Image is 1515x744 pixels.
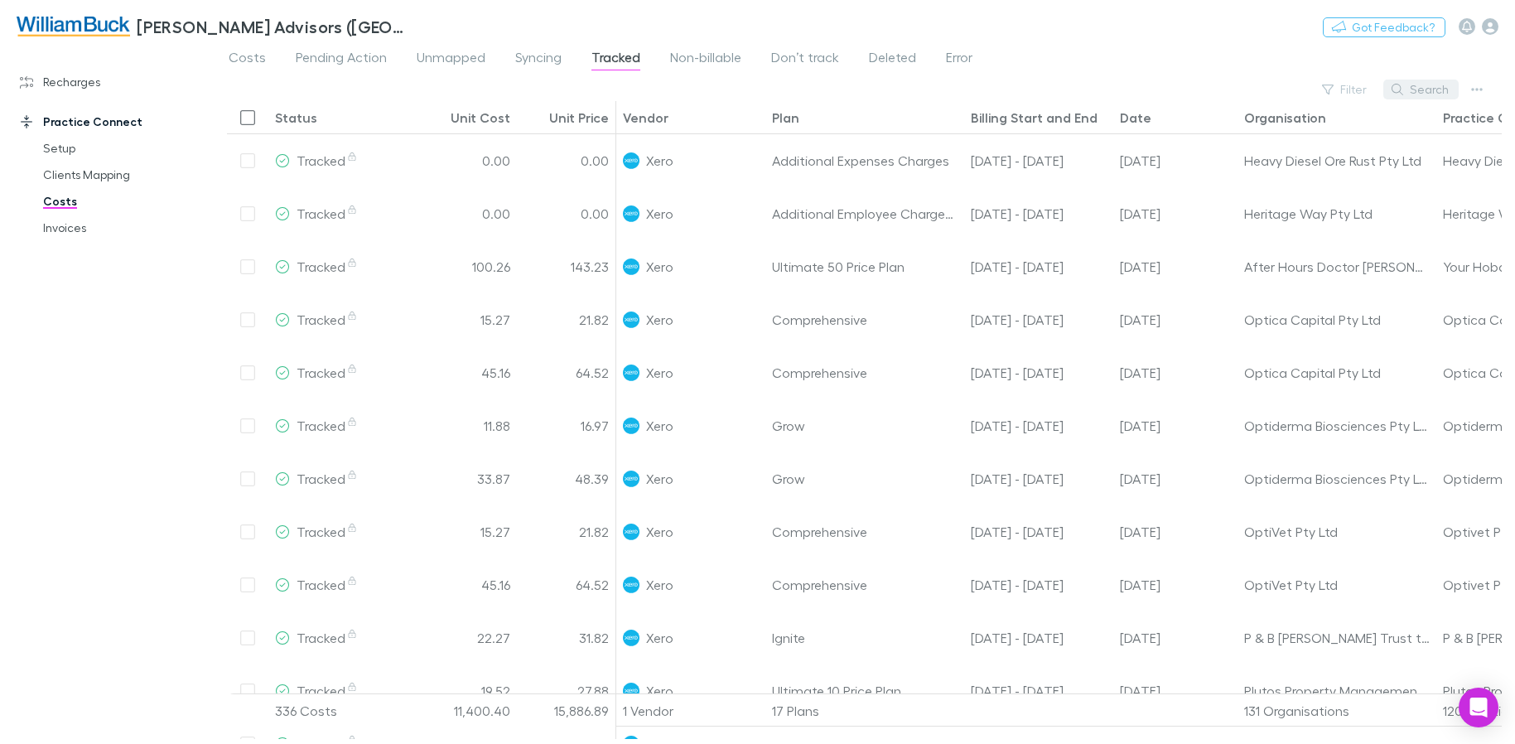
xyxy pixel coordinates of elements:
[646,664,673,717] span: Xero
[3,109,223,135] a: Practice Connect
[297,471,359,486] span: Tracked
[1244,293,1430,345] div: Optica Capital Pty Ltd
[964,611,1113,664] div: 23 Jun - 22 Jul 25
[646,505,673,558] span: Xero
[1113,611,1238,664] div: 23 Jul 2025
[646,293,673,345] span: Xero
[1314,80,1377,99] button: Filter
[765,558,964,611] div: Comprehensive
[964,346,1113,399] div: 01 Jul - 22 Jul 25
[765,611,964,664] div: Ignite
[646,399,673,452] span: Xero
[623,205,639,222] img: Xero's Logo
[765,452,964,505] div: Grow
[417,452,517,505] div: 33.87
[623,258,639,275] img: Xero's Logo
[1244,187,1430,239] div: Heritage Way Pty Ltd
[1244,452,1430,505] div: Optiderma Biosciences Pty Ltd
[517,664,616,717] div: 27.88
[517,452,616,505] div: 48.39
[417,558,517,611] div: 45.16
[297,312,359,327] span: Tracked
[670,49,741,70] span: Non-billable
[417,293,517,346] div: 15.27
[869,49,916,70] span: Deleted
[297,205,359,221] span: Tracked
[27,188,223,215] a: Costs
[964,240,1113,293] div: 01 Jul - 22 Jul 25
[296,49,387,70] span: Pending Action
[417,694,517,727] div: 11,400.40
[417,346,517,399] div: 45.16
[765,187,964,240] div: Additional Employee Charges over 100
[646,240,673,292] span: Xero
[765,240,964,293] div: Ultimate 50 Price Plan
[297,683,359,698] span: Tracked
[623,524,639,540] img: Xero's Logo
[646,452,673,505] span: Xero
[971,109,1098,126] div: Billing Start and End
[1113,399,1238,452] div: 23 Jul 2025
[417,49,485,70] span: Unmapped
[646,558,673,611] span: Xero
[1238,694,1436,727] div: 131 Organisations
[765,694,964,727] div: 17 Plans
[964,293,1113,346] div: 23 Jun - 30 Jun 25
[771,49,839,70] span: Don’t track
[1459,688,1498,727] div: Open Intercom Messenger
[417,505,517,558] div: 15.27
[765,346,964,399] div: Comprehensive
[623,152,639,169] img: Xero's Logo
[517,346,616,399] div: 64.52
[623,365,639,381] img: Xero's Logo
[964,558,1113,611] div: 01 Jul - 22 Jul 25
[297,630,359,645] span: Tracked
[1244,505,1430,558] div: OptiVet Pty Ltd
[1244,109,1326,126] div: Organisation
[517,187,616,240] div: 0.00
[964,664,1113,717] div: 23 Jun - 30 Jun 25
[297,152,359,168] span: Tracked
[417,664,517,717] div: 19.52
[1113,134,1238,187] div: 23 Jul 2025
[623,312,639,328] img: Xero's Logo
[623,418,639,434] img: Xero's Logo
[27,162,223,188] a: Clients Mapping
[964,399,1113,452] div: 23 Jun - 30 Jun 25
[517,558,616,611] div: 64.52
[946,49,972,70] span: Error
[765,134,964,187] div: Additional Expenses Charges
[623,109,668,126] div: Vendor
[1244,664,1430,717] div: Plutos Property Management Pty Ltd
[517,611,616,664] div: 31.82
[1323,17,1445,37] button: Got Feedback?
[297,365,359,380] span: Tracked
[451,109,510,126] div: Unit Cost
[417,399,517,452] div: 11.88
[1113,452,1238,505] div: 23 Jul 2025
[1383,80,1459,99] button: Search
[417,134,517,187] div: 0.00
[964,505,1113,558] div: 23 Jun - 30 Jun 25
[1120,109,1151,126] div: Date
[1244,346,1430,399] div: Optica Capital Pty Ltd
[591,49,640,70] span: Tracked
[964,452,1113,505] div: 01 Jul - 22 Jul 25
[17,17,130,36] img: William Buck Advisors (WA) Pty Ltd's Logo
[27,135,223,162] a: Setup
[964,134,1113,187] div: 23 Jun - 22 Jul 25
[297,577,359,592] span: Tracked
[616,694,765,727] div: 1 Vendor
[417,240,517,293] div: 100.26
[1244,399,1430,452] div: Optiderma Biosciences Pty Ltd
[517,240,616,293] div: 143.23
[1113,664,1238,717] div: 23 Jul 2025
[1113,346,1238,399] div: 23 Jul 2025
[515,49,562,70] span: Syncing
[3,69,223,95] a: Recharges
[964,187,1113,240] div: 23 Jun - 22 Jul 25
[772,109,799,126] div: Plan
[27,215,223,241] a: Invoices
[417,187,517,240] div: 0.00
[1113,558,1238,611] div: 23 Jul 2025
